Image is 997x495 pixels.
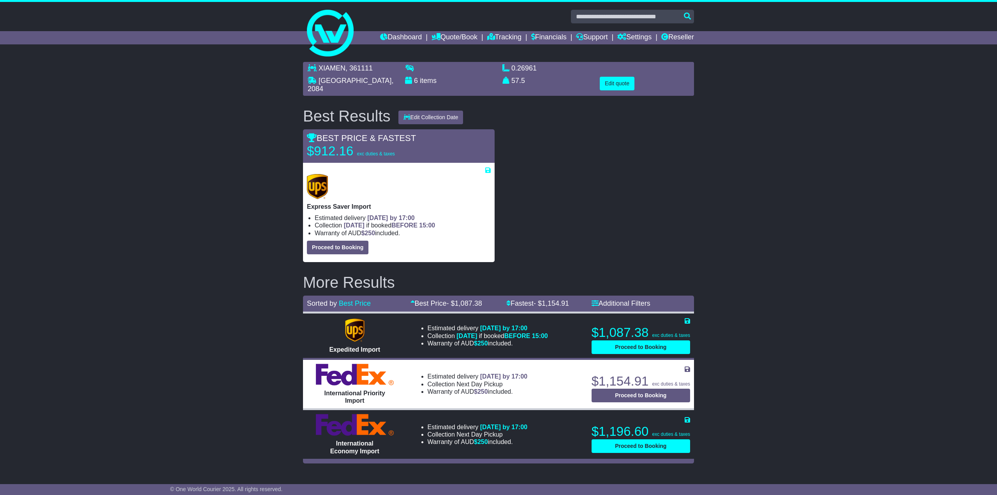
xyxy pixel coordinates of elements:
[652,333,690,338] span: exc duties & taxes
[307,143,404,159] p: $912.16
[307,203,491,210] p: Express Saver Import
[307,299,337,307] span: Sorted by
[315,214,491,222] li: Estimated delivery
[432,31,477,44] a: Quote/Book
[410,299,482,307] a: Best Price- $1,087.38
[652,381,690,387] span: exc duties & taxes
[428,373,528,380] li: Estimated delivery
[652,432,690,437] span: exc duties & taxes
[511,77,525,85] span: 57.5
[344,222,365,229] span: [DATE]
[592,424,690,439] p: $1,196.60
[474,439,488,445] span: $
[428,423,528,431] li: Estimated delivery
[398,111,463,124] button: Edit Collection Date
[447,299,482,307] span: - $
[506,299,569,307] a: Fastest- $1,154.91
[456,333,477,339] span: [DATE]
[330,440,379,454] span: International Economy Import
[380,31,422,44] a: Dashboard
[339,299,371,307] a: Best Price
[316,414,394,436] img: FedEx Express: International Economy Import
[531,31,567,44] a: Financials
[474,340,488,347] span: $
[542,299,569,307] span: 1,154.91
[319,64,345,72] span: XIAMEN
[316,364,394,386] img: FedEx Express: International Priority Import
[315,229,491,237] li: Warranty of AUD included.
[592,325,690,340] p: $1,087.38
[428,380,528,388] li: Collection
[170,486,283,492] span: © One World Courier 2025. All rights reserved.
[600,77,634,90] button: Edit quote
[661,31,694,44] a: Reseller
[480,424,528,430] span: [DATE] by 17:00
[391,222,417,229] span: BEFORE
[534,299,569,307] span: - $
[361,230,375,236] span: $
[307,174,328,199] img: UPS (new): Express Saver Import
[477,340,488,347] span: 250
[428,340,548,347] li: Warranty of AUD included.
[592,389,690,402] button: Proceed to Booking
[428,332,548,340] li: Collection
[592,340,690,354] button: Proceed to Booking
[345,319,365,342] img: UPS (new): Expedited Import
[480,325,528,331] span: [DATE] by 17:00
[477,388,488,395] span: 250
[428,438,528,446] li: Warranty of AUD included.
[345,64,373,72] span: , 361111
[428,388,528,395] li: Warranty of AUD included.
[414,77,418,85] span: 6
[576,31,608,44] a: Support
[419,222,435,229] span: 15:00
[511,64,537,72] span: 0.26961
[357,151,395,157] span: exc duties & taxes
[315,222,491,229] li: Collection
[456,381,502,388] span: Next Day Pickup
[329,346,380,353] span: Expedited Import
[307,133,416,143] span: BEST PRICE & FASTEST
[324,390,385,404] span: International Priority Import
[617,31,652,44] a: Settings
[299,107,395,125] div: Best Results
[455,299,482,307] span: 1,087.38
[365,230,375,236] span: 250
[504,333,530,339] span: BEFORE
[477,439,488,445] span: 250
[428,431,528,438] li: Collection
[480,373,528,380] span: [DATE] by 17:00
[456,333,548,339] span: if booked
[344,222,435,229] span: if booked
[420,77,437,85] span: items
[307,241,368,254] button: Proceed to Booking
[592,299,650,307] a: Additional Filters
[592,373,690,389] p: $1,154.91
[592,439,690,453] button: Proceed to Booking
[428,324,548,332] li: Estimated delivery
[319,77,391,85] span: [GEOGRAPHIC_DATA]
[532,333,548,339] span: 15:00
[367,215,415,221] span: [DATE] by 17:00
[456,431,502,438] span: Next Day Pickup
[303,274,694,291] h2: More Results
[487,31,521,44] a: Tracking
[474,388,488,395] span: $
[308,77,393,93] span: , 2084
